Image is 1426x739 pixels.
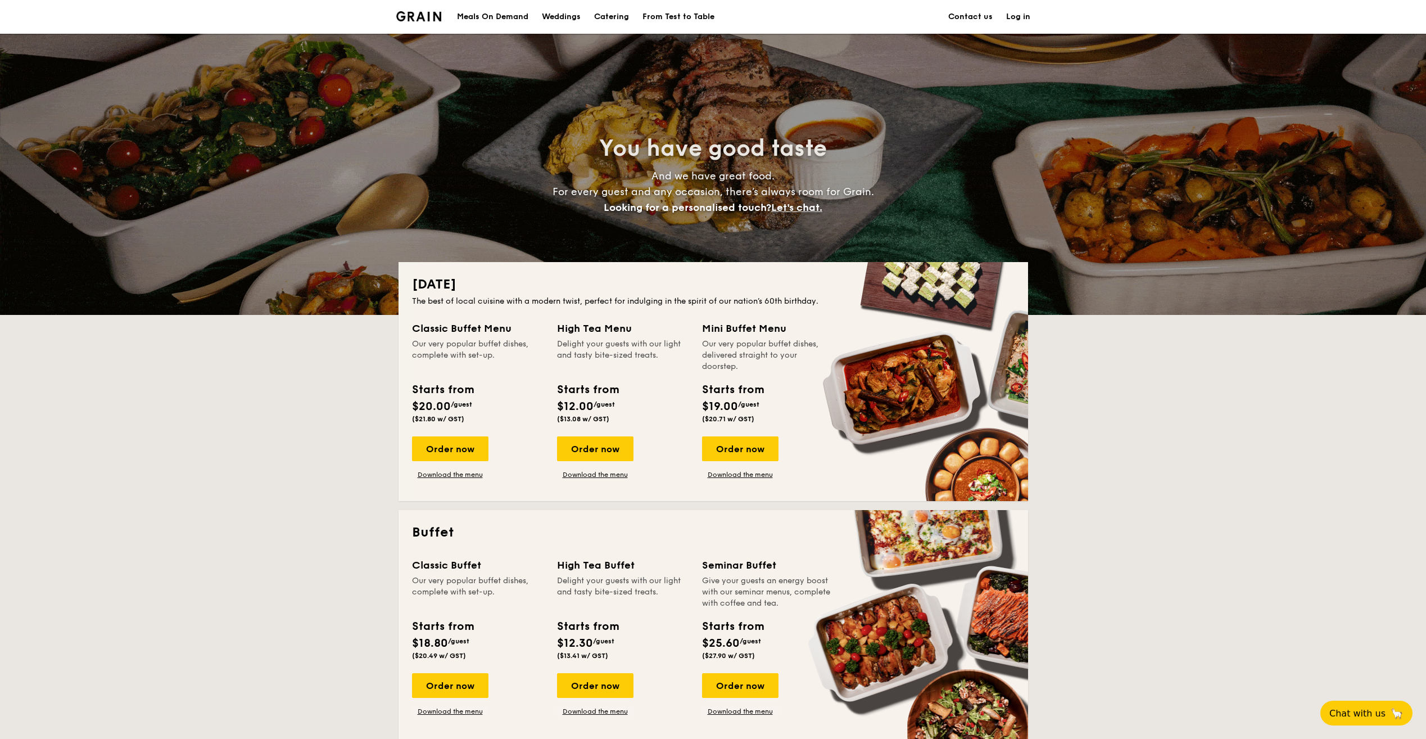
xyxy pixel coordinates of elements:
[557,652,608,660] span: ($13.41 w/ GST)
[738,400,759,408] span: /guest
[557,575,689,609] div: Delight your guests with our light and tasty bite-sized treats.
[557,339,689,372] div: Delight your guests with our light and tasty bite-sized treats.
[412,321,544,336] div: Classic Buffet Menu
[451,400,472,408] span: /guest
[702,652,755,660] span: ($27.90 w/ GST)
[412,575,544,609] div: Our very popular buffet dishes, complete with set-up.
[702,321,834,336] div: Mini Buffet Menu
[1390,707,1404,720] span: 🦙
[557,707,633,716] a: Download the menu
[702,381,763,398] div: Starts from
[412,557,544,573] div: Classic Buffet
[553,170,874,214] span: And we have great food. For every guest and any occasion, there’s always room for Grain.
[771,201,822,214] span: Let's chat.
[702,436,778,461] div: Order now
[557,381,618,398] div: Starts from
[604,201,771,214] span: Looking for a personalised touch?
[1329,708,1386,719] span: Chat with us
[702,707,778,716] a: Download the menu
[412,339,544,372] div: Our very popular buffet dishes, complete with set-up.
[702,618,763,635] div: Starts from
[412,381,473,398] div: Starts from
[702,339,834,372] div: Our very popular buffet dishes, delivered straight to your doorstep.
[412,618,473,635] div: Starts from
[702,575,834,609] div: Give your guests an energy boost with our seminar menus, complete with coffee and tea.
[1320,701,1413,726] button: Chat with us🦙
[594,400,615,408] span: /guest
[412,673,488,698] div: Order now
[557,618,618,635] div: Starts from
[557,673,633,698] div: Order now
[702,673,778,698] div: Order now
[557,557,689,573] div: High Tea Buffet
[412,470,488,479] a: Download the menu
[412,637,448,650] span: $18.80
[740,637,761,645] span: /guest
[412,415,464,423] span: ($21.80 w/ GST)
[702,470,778,479] a: Download the menu
[396,11,442,21] img: Grain
[412,400,451,413] span: $20.00
[593,637,614,645] span: /guest
[557,436,633,461] div: Order now
[557,415,609,423] span: ($13.08 w/ GST)
[412,436,488,461] div: Order now
[557,470,633,479] a: Download the menu
[396,11,442,21] a: Logotype
[557,321,689,336] div: High Tea Menu
[702,557,834,573] div: Seminar Buffet
[412,276,1015,294] h2: [DATE]
[702,415,754,423] span: ($20.71 w/ GST)
[599,135,827,162] span: You have good taste
[448,637,469,645] span: /guest
[702,400,738,413] span: $19.00
[412,707,488,716] a: Download the menu
[412,296,1015,307] div: The best of local cuisine with a modern twist, perfect for indulging in the spirit of our nation’...
[557,400,594,413] span: $12.00
[557,637,593,650] span: $12.30
[412,524,1015,542] h2: Buffet
[702,637,740,650] span: $25.60
[412,652,466,660] span: ($20.49 w/ GST)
